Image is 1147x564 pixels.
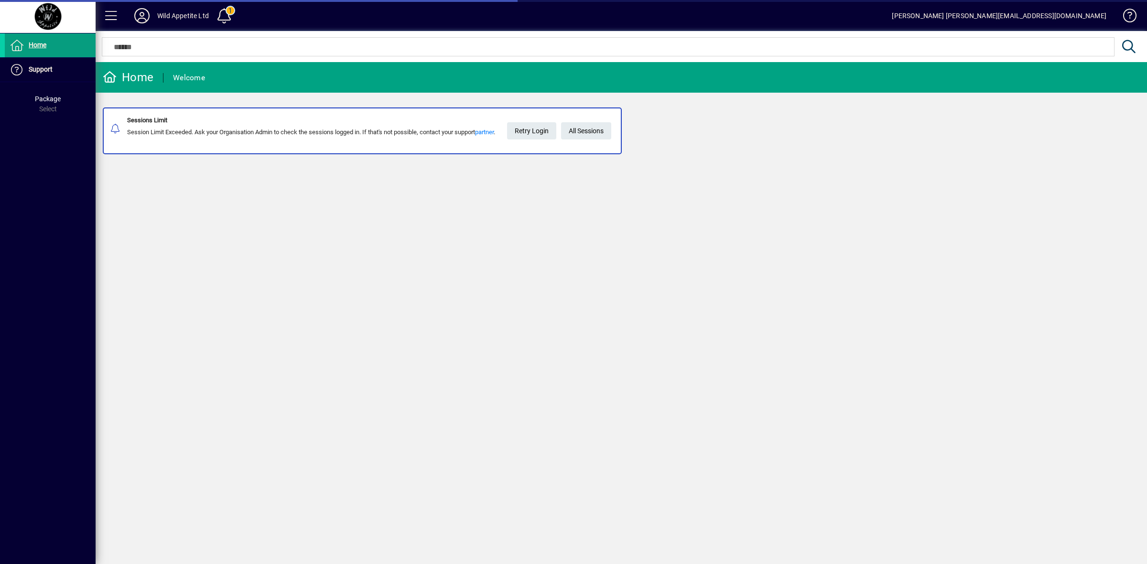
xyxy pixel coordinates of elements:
[5,58,96,82] a: Support
[515,123,549,139] span: Retry Login
[173,70,205,85] div: Welcome
[1116,2,1135,33] a: Knowledge Base
[892,8,1106,23] div: [PERSON_NAME] [PERSON_NAME][EMAIL_ADDRESS][DOMAIN_NAME]
[127,116,495,125] div: Sessions Limit
[561,122,611,139] a: All Sessions
[127,128,495,137] div: Session Limit Exceeded. Ask your Organisation Admin to check the sessions logged in. If that's no...
[35,95,61,103] span: Package
[507,122,556,139] button: Retry Login
[475,128,494,136] a: partner
[103,70,153,85] div: Home
[96,107,1147,154] app-alert-notification-menu-item: Sessions Limit
[127,7,157,24] button: Profile
[157,8,209,23] div: Wild Appetite Ltd
[29,41,46,49] span: Home
[569,123,604,139] span: All Sessions
[29,65,53,73] span: Support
